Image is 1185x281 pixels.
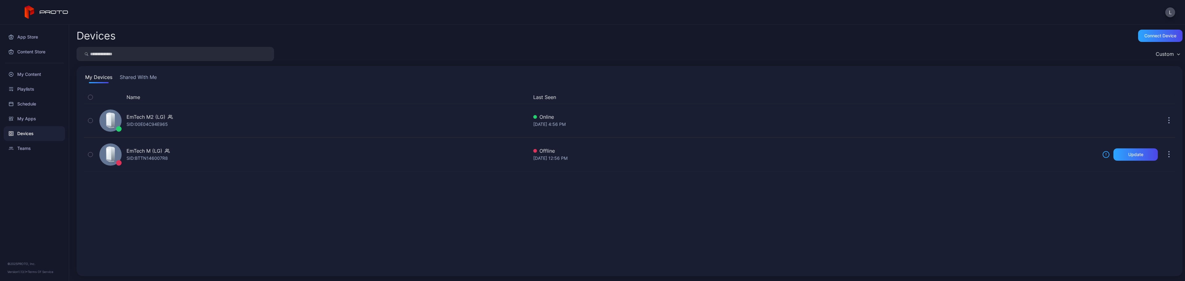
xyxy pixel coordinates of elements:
div: Options [1163,93,1175,101]
button: Custom [1153,47,1183,61]
button: L [1165,7,1175,17]
button: Update [1113,148,1158,161]
div: EmTech M (LG) [127,147,162,155]
div: Online [533,113,1097,121]
a: My Content [4,67,65,82]
button: Connect device [1138,30,1183,42]
div: © 2025 PROTO, Inc. [7,261,61,266]
a: Teams [4,141,65,156]
a: Content Store [4,44,65,59]
a: Devices [4,126,65,141]
div: Custom [1156,51,1174,57]
button: Last Seen [533,93,1095,101]
button: Name [127,93,140,101]
a: Playlists [4,82,65,97]
div: Update [1128,152,1143,157]
div: SID: BTTN146007R8 [127,155,168,162]
div: EmTech M2 (LG) [127,113,165,121]
a: Schedule [4,97,65,111]
div: Update Device [1100,93,1155,101]
a: My Apps [4,111,65,126]
div: SID: 00E04C94E965 [127,121,168,128]
div: [DATE] 4:56 PM [533,121,1097,128]
button: Shared With Me [118,73,158,83]
h2: Devices [77,30,116,41]
span: Version 1.13.1 • [7,270,28,274]
a: App Store [4,30,65,44]
button: My Devices [84,73,114,83]
div: [DATE] 12:56 PM [533,155,1097,162]
div: Offline [533,147,1097,155]
a: Terms Of Service [28,270,53,274]
div: Connect device [1144,33,1176,38]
